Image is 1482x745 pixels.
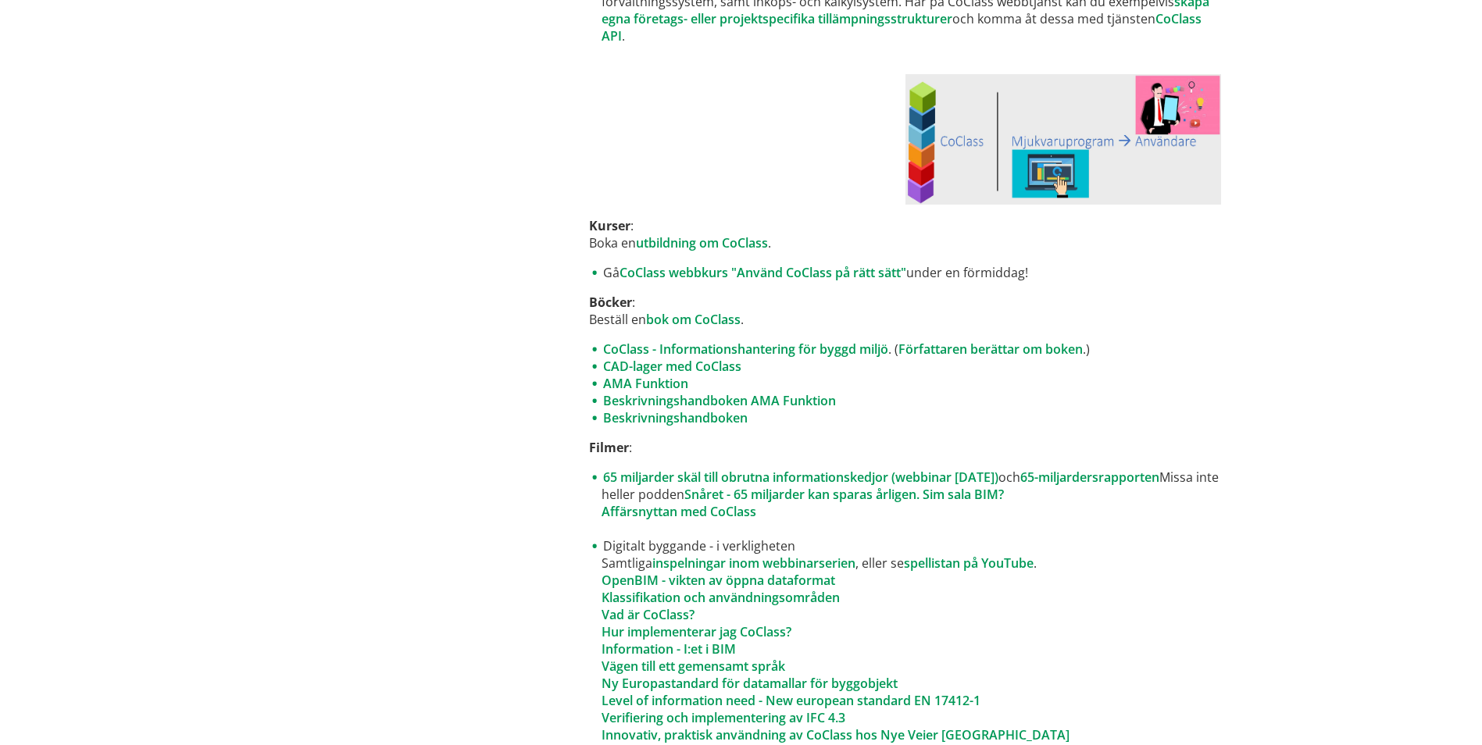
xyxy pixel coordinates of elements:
[905,74,1222,205] a: Läs mer om CoClass i mjukvaror
[602,10,1202,45] a: CoClass API
[602,572,835,589] a: OpenBIM - vikten av öppna dataformat
[620,264,906,281] a: CoClass webbkurs "Använd CoClass på rätt sätt"
[603,409,748,426] a: Beskrivningshandboken
[646,311,741,328] a: bok om CoClass
[589,294,1221,328] p: : Beställ en .
[652,554,855,572] a: inspelningar inom webbinarserien
[602,640,736,658] a: Information - I:et i BIM
[589,439,1221,456] p: :
[589,340,1221,358] li: . ( .)
[602,709,845,726] a: Verifiering och implementering av IFC 4.3
[589,439,629,456] strong: Filmer
[1020,469,1159,486] a: 65-miljardersrapporten
[603,340,888,358] a: CoClass - Informationshantering för byggd miljö
[602,726,1070,743] a: Innovativ, praktisk användning av CoClass hos Nye Veier [GEOGRAPHIC_DATA]
[602,692,980,709] a: Level of information need - New european standard EN 17412-1
[636,234,768,251] a: utbildning om CoClass
[589,469,1221,537] li: och Missa inte heller podden
[602,623,791,640] a: Hur implementerar jag CoClass?
[603,392,836,409] a: Beskrivningshandboken AMA Funktion
[602,675,898,692] a: Ny Europastandard för datamallar för byggobjekt
[589,264,1221,281] li: Gå under en förmiddag!
[602,503,756,520] a: Affärsnyttan med CoClass
[589,217,1221,251] p: : Boka en .
[904,554,1034,572] a: spellistan på YouTube
[603,358,741,375] a: CAD-lager med CoClass
[589,294,632,311] strong: Böcker
[589,217,630,234] strong: Kurser
[603,469,998,486] a: 65 miljarder skäl till obrutna informationskedjor (webbinar [DATE])
[684,486,1004,503] a: Snåret - 65 miljarder kan sparas årligen. Sim sala BIM?
[603,375,688,392] a: AMA Funktion
[602,606,695,623] a: Vad är CoClass?
[905,74,1222,205] img: CoClasslegohink-mjukvara-anvndare.JPG
[898,340,1083,358] a: Författaren berättar om boken
[602,658,785,675] a: Vägen till ett gemensamt språk
[602,589,840,606] a: Klassifikation och användningsområden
